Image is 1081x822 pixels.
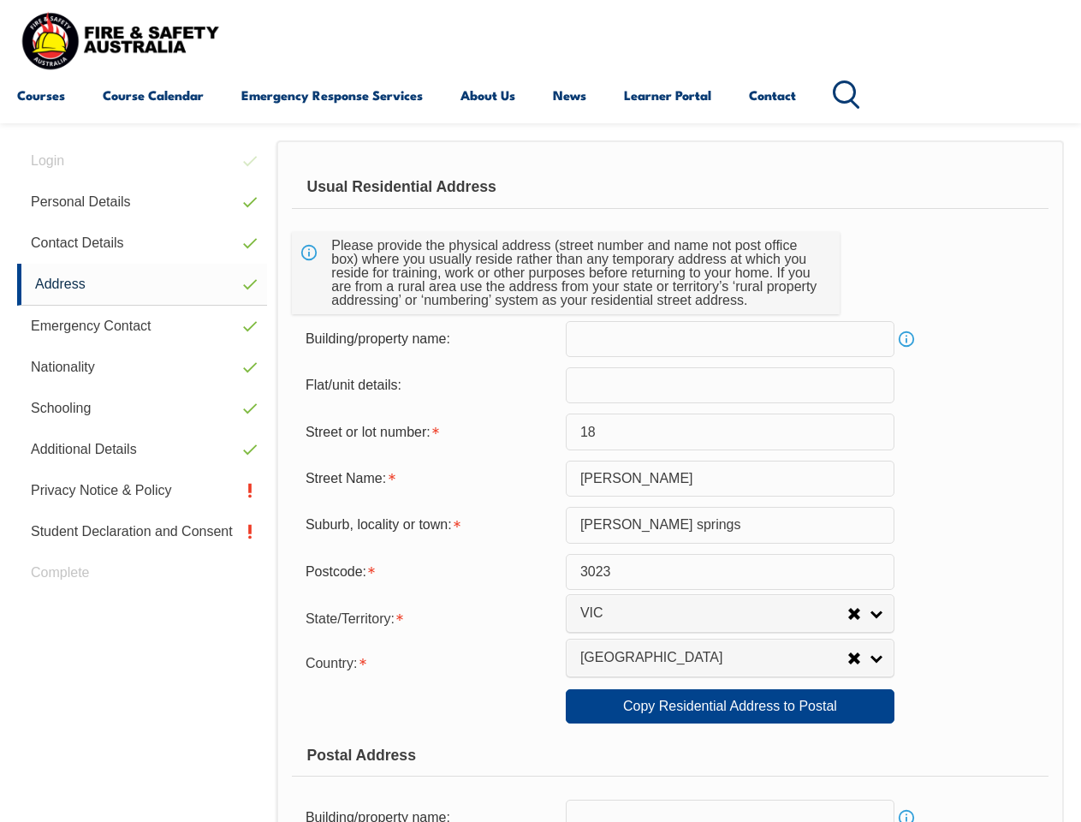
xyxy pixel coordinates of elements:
[292,645,566,679] div: Country is required.
[292,734,1048,777] div: Postal Address
[749,74,796,116] a: Contact
[624,74,711,116] a: Learner Portal
[292,166,1048,209] div: Usual Residential Address
[17,511,267,552] a: Student Declaration and Consent
[566,689,894,724] a: Copy Residential Address to Postal
[292,369,566,402] div: Flat/unit details:
[553,74,586,116] a: News
[306,611,395,626] span: State/Territory:
[292,556,566,588] div: Postcode is required.
[17,264,267,306] a: Address
[324,232,826,314] div: Please provide the physical address (street number and name not post office box) where you usuall...
[292,600,566,634] div: State/Territory is required.
[894,327,918,351] a: Info
[17,306,267,347] a: Emergency Contact
[292,509,566,541] div: Suburb, locality or town is required.
[292,415,566,448] div: Street or lot number is required.
[460,74,515,116] a: About Us
[580,605,847,622] span: VIC
[292,323,566,355] div: Building/property name:
[103,74,204,116] a: Course Calendar
[292,462,566,495] div: Street Name is required.
[17,347,267,388] a: Nationality
[580,649,847,667] span: [GEOGRAPHIC_DATA]
[241,74,423,116] a: Emergency Response Services
[17,74,65,116] a: Courses
[17,429,267,470] a: Additional Details
[17,223,267,264] a: Contact Details
[306,656,357,670] span: Country:
[17,182,267,223] a: Personal Details
[17,388,267,429] a: Schooling
[17,470,267,511] a: Privacy Notice & Policy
